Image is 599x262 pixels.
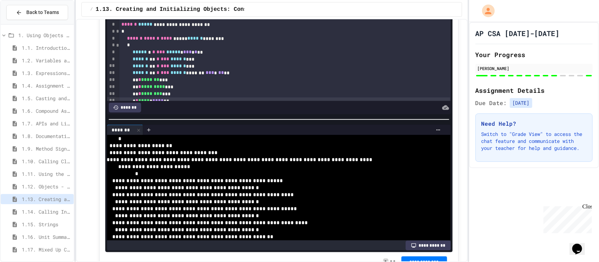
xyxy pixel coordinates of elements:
span: 1.13. Creating and Initializing Objects: Constructors [22,195,71,203]
span: 1.9. Method Signatures [22,145,71,152]
span: 1.14. Calling Instance Methods [22,208,71,215]
span: 1.11. Using the Math Class [22,170,71,178]
h2: Your Progress [475,50,593,60]
span: [DATE] [510,98,532,108]
h1: AP CSA [DATE]-[DATE] [475,28,560,38]
span: 1.10. Calling Class Methods [22,158,71,165]
span: 1.16. Unit Summary 1a (1.1-1.6) [22,233,71,241]
span: 1.1. Introduction to Algorithms, Programming, and Compilers [22,44,71,51]
span: 1.7. APIs and Libraries [22,120,71,127]
span: 1.3. Expressions and Output [New] [22,69,71,77]
div: Chat with us now!Close [3,3,48,44]
p: Switch to "Grade View" to access the chat feature and communicate with your teacher for help and ... [481,131,587,152]
span: / [90,7,93,12]
span: 1.4. Assignment and Input [22,82,71,89]
span: 1.8. Documentation with Comments and Preconditions [22,132,71,140]
span: 1.5. Casting and Ranges of Values [22,95,71,102]
div: [PERSON_NAME] [478,65,591,71]
span: 1.2. Variables and Data Types [22,57,71,64]
span: Due Date: [475,99,507,107]
iframe: chat widget [541,204,592,233]
iframe: chat widget [570,234,592,255]
span: 1.13. Creating and Initializing Objects: Constructors [96,5,274,14]
button: Back to Teams [6,5,68,20]
div: My Account [475,3,497,19]
span: 1.12. Objects - Instances of Classes [22,183,71,190]
span: 1.15. Strings [22,221,71,228]
span: 1.17. Mixed Up Code Practice 1.1-1.6 [22,246,71,253]
h3: Need Help? [481,119,587,128]
span: Back to Teams [26,9,59,16]
span: 1.6. Compound Assignment Operators [22,107,71,115]
h2: Assignment Details [475,85,593,95]
span: 1. Using Objects and Methods [18,32,71,39]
